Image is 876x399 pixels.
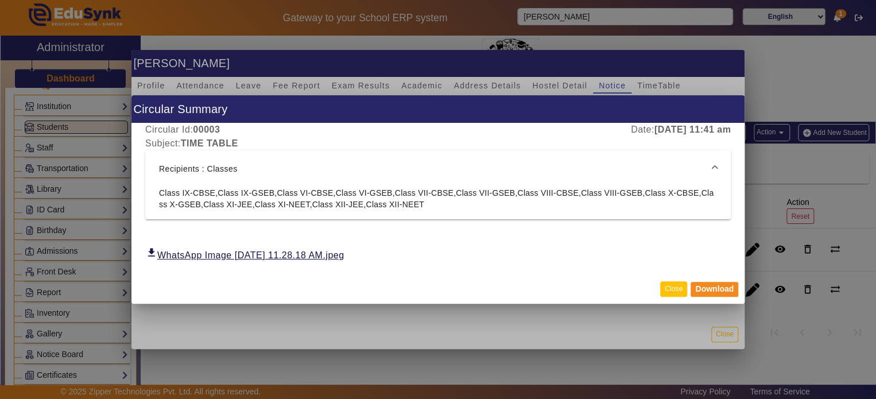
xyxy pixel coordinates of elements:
a: WhatsApp Image [DATE] 11.28.18 AM.jpeg [145,250,345,261]
button: Close [660,281,687,297]
p: Subject: [145,137,731,150]
mat-expansion-panel-header: Recipients : Classes [145,150,731,187]
p: Date: [631,123,731,137]
p: Circular Id: [145,123,220,137]
div: Class IX-CBSE,Class IX-GSEB,Class VI-CBSE,Class VI-GSEB,Class VII-CBSE,Class VII-GSEB,Class VIII-... [159,187,717,210]
b: TIME TABLE [181,138,238,148]
div: Recipients : Classes [159,162,238,176]
div: Recipients : Classes [145,187,731,219]
button: Download [691,282,738,297]
b: [DATE] 11:41 am [654,125,731,134]
h1: Circular Summary [131,95,745,122]
b: 00003 [193,125,220,134]
mat-icon: download [146,247,157,258]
